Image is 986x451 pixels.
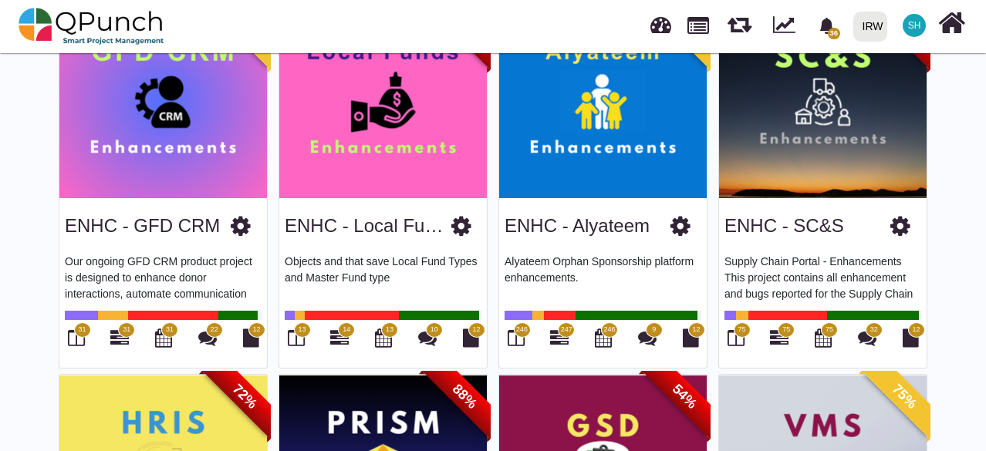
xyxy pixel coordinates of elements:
i: Board [508,328,525,347]
span: 31 [78,325,86,335]
a: IRW [846,1,893,52]
i: Gantt [330,328,349,347]
span: 36 [828,28,840,39]
span: 247 [561,325,572,335]
i: Punch Discussions [418,328,437,347]
span: 12 [472,325,480,335]
i: Board [288,328,305,347]
span: 10 [431,325,438,335]
i: Document Library [903,328,919,347]
h3: ENHC - GFD CRM [65,215,220,237]
span: 13 [386,325,393,335]
h3: ENHC - SC&S [724,215,844,237]
i: Document Library [243,328,259,347]
a: bell fill36 [809,1,847,49]
span: 12 [252,325,260,335]
i: Calendar [375,328,392,347]
i: Calendar [155,328,172,347]
span: 32 [870,325,878,335]
span: 12 [692,325,700,335]
span: 75 [738,325,745,335]
a: 14 [330,335,349,347]
div: Dynamic Report [765,1,809,52]
span: 14 [343,325,350,335]
i: Punch Discussions [198,328,217,347]
a: ENHC - Local Funds [285,215,454,236]
i: Punch Discussions [858,328,876,347]
div: IRW [863,13,883,40]
span: 88% [422,354,508,439]
a: SH [893,1,935,50]
span: 31 [166,325,174,335]
span: SH [908,21,921,30]
h3: ENHC - Local Funds [285,215,451,237]
a: 247 [550,335,569,347]
span: 13 [298,325,306,335]
div: Notification [813,12,840,39]
p: Objects and that save Local Fund Types and Master Fund type [285,254,481,300]
span: 54% [642,354,728,439]
span: Dashboard [650,9,671,32]
i: Gantt [550,328,569,347]
img: qpunch-sp.fa6292f.png [19,3,164,49]
i: Document Library [683,328,699,347]
i: Calendar [595,328,612,347]
i: Board [728,328,745,347]
a: 31 [110,335,129,347]
a: 75 [770,335,788,347]
span: 12 [912,325,920,335]
p: Alyateem Orphan Sponsorship platform enhancements. [505,254,701,300]
span: Syed Huzaifa Bukhari [903,14,926,37]
svg: bell fill [819,18,835,34]
span: Releases [728,8,751,33]
i: Gantt [770,328,788,347]
span: 22 [211,325,218,335]
a: ENHC - SC&S [724,215,844,236]
i: Document Library [463,328,479,347]
span: Projects [687,10,709,34]
h3: ENHC - Alyateem [505,215,650,237]
i: Punch Discussions [638,328,657,347]
p: Supply Chain Portal - Enhancements This project contains all enhancement and bugs reported for th... [724,254,921,300]
p: Our ongoing GFD CRM product project is designed to enhance donor interactions, automate communica... [65,254,262,300]
span: 9 [652,325,656,335]
span: 75 [782,325,790,335]
span: 246 [516,325,528,335]
i: Board [68,328,85,347]
span: 72% [202,354,288,439]
i: Home [938,8,965,38]
span: 246 [603,325,615,335]
a: ENHC - Alyateem [505,215,650,236]
span: 75% [862,354,947,439]
span: 31 [123,325,130,335]
a: ENHC - GFD CRM [65,215,220,236]
i: Calendar [815,328,832,347]
span: 75 [826,325,833,335]
i: Gantt [110,328,129,347]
